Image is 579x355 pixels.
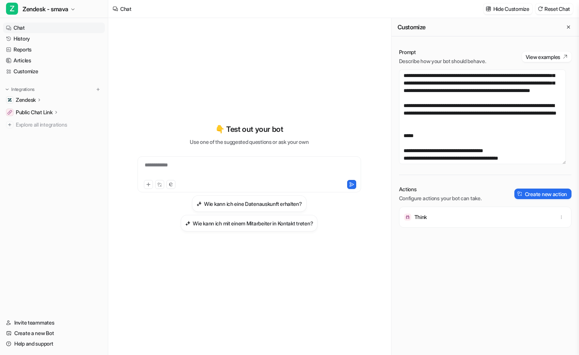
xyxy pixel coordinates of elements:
[6,3,18,15] span: Z
[484,3,532,14] button: Hide Customize
[215,124,283,135] p: 👇 Test out your bot
[16,119,102,131] span: Explore all integrations
[399,186,482,193] p: Actions
[185,221,190,226] img: Wie kann ich mit einem Mitarbeiter in Kontakt treten?
[514,189,571,199] button: Create new action
[11,86,35,92] p: Integrations
[120,5,132,13] div: Chat
[3,119,105,130] a: Explore all integrations
[8,110,12,115] img: Public Chat Link
[16,96,36,104] p: Zendesk
[193,219,313,227] h3: Wie kann ich mit einem Mitarbeiter in Kontakt treten?
[3,338,105,349] a: Help and support
[3,66,105,77] a: Customize
[3,328,105,338] a: Create a new Bot
[181,215,317,231] button: Wie kann ich mit einem Mitarbeiter in Kontakt treten?Wie kann ich mit einem Mitarbeiter in Kontak...
[3,23,105,33] a: Chat
[493,5,529,13] p: Hide Customize
[399,195,482,202] p: Configure actions your bot can take.
[404,213,411,221] img: Think icon
[3,55,105,66] a: Articles
[16,109,53,116] p: Public Chat Link
[3,33,105,44] a: History
[535,3,573,14] button: Reset Chat
[399,57,486,65] p: Describe how your bot should behave.
[95,87,101,92] img: menu_add.svg
[190,138,308,146] p: Use one of the suggested questions or ask your own
[517,191,523,196] img: create-action-icon.svg
[192,195,307,212] button: Wie kann ich eine Datenauskunft erhalten?Wie kann ich eine Datenauskunft erhalten?
[3,317,105,328] a: Invite teammates
[399,48,486,56] p: Prompt
[522,51,571,62] button: View examples
[197,201,202,207] img: Wie kann ich eine Datenauskunft erhalten?
[3,44,105,55] a: Reports
[204,200,302,208] h3: Wie kann ich eine Datenauskunft erhalten?
[398,23,426,31] h2: Customize
[414,213,427,221] p: Think
[564,23,573,32] button: Close flyout
[6,121,14,128] img: explore all integrations
[3,86,37,93] button: Integrations
[538,6,543,12] img: reset
[5,87,10,92] img: expand menu
[8,98,12,102] img: Zendesk
[486,6,491,12] img: customize
[23,4,68,14] span: Zendesk - smava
